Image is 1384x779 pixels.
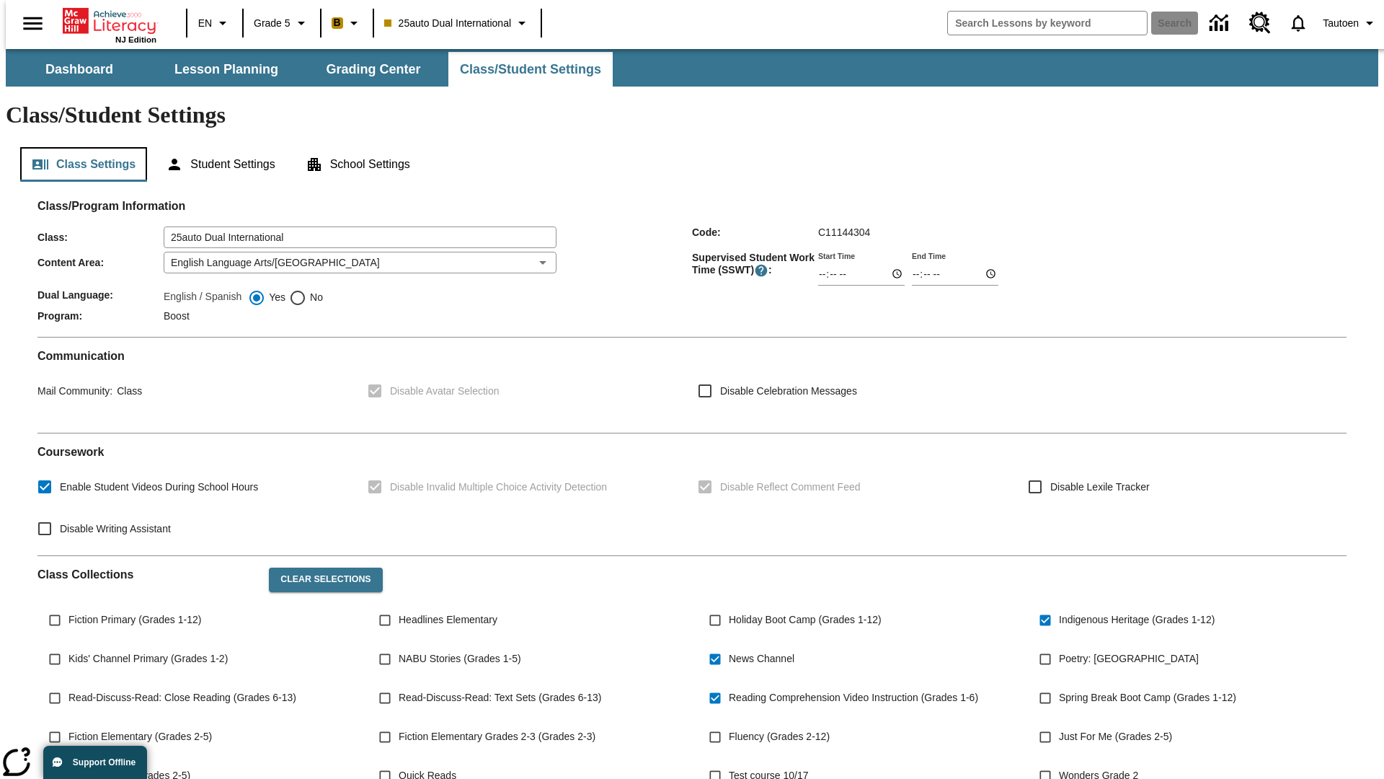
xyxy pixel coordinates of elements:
[37,289,164,301] span: Dual Language :
[164,226,556,248] input: Class
[692,226,818,238] span: Code :
[1241,4,1279,43] a: Resource Center, Will open in new tab
[6,102,1378,128] h1: Class/Student Settings
[154,52,298,87] button: Lesson Planning
[294,147,422,182] button: School Settings
[68,729,212,744] span: Fiction Elementary (Grades 2-5)
[326,61,420,78] span: Grading Center
[154,147,286,182] button: Student Settings
[326,10,368,36] button: Boost Class color is peach. Change class color
[73,757,136,767] span: Support Offline
[390,480,607,495] span: Disable Invalid Multiple Choice Activity Detection
[60,480,258,495] span: Enable Student Videos During School Hours
[20,147,1364,182] div: Class/Student Settings
[1050,480,1150,495] span: Disable Lexile Tracker
[1059,729,1172,744] span: Just For Me (Grades 2-5)
[37,232,164,243] span: Class :
[301,52,445,87] button: Grading Center
[37,310,164,322] span: Program :
[1279,4,1317,42] a: Notifications
[334,14,341,32] span: B
[912,250,946,261] label: End Time
[43,746,147,779] button: Support Offline
[37,349,1347,363] h2: Communication
[37,257,164,268] span: Content Area :
[384,16,511,31] span: 25auto Dual International
[112,385,142,397] span: Class
[37,199,1347,213] h2: Class/Program Information
[729,612,882,628] span: Holiday Boot Camp (Grades 1-12)
[378,10,536,36] button: Class: 25auto Dual International, Select your class
[63,6,156,35] a: Home
[399,651,521,666] span: NABU Stories (Grades 1-5)
[399,612,497,628] span: Headlines Elementary
[248,10,316,36] button: Grade: Grade 5, Select a grade
[45,61,113,78] span: Dashboard
[265,290,285,305] span: Yes
[269,568,382,592] button: Clear Selections
[729,729,830,744] span: Fluency (Grades 2-12)
[720,480,861,495] span: Disable Reflect Comment Feed
[164,289,241,307] label: English / Spanish
[948,12,1147,35] input: search field
[1059,690,1236,705] span: Spring Break Boot Camp (Grades 1-12)
[720,384,857,399] span: Disable Celebration Messages
[1317,10,1384,36] button: Profile/Settings
[6,49,1378,87] div: SubNavbar
[1201,4,1241,43] a: Data Center
[460,61,601,78] span: Class/Student Settings
[164,310,190,322] span: Boost
[692,252,818,278] span: Supervised Student Work Time (SSWT) :
[37,214,1347,325] div: Class/Program Information
[37,445,1347,544] div: Coursework
[754,263,768,278] button: Supervised Student Work Time is the timeframe when students can take LevelSet and when lessons ar...
[399,690,601,705] span: Read-Discuss-Read: Text Sets (Grades 6-13)
[68,651,228,666] span: Kids' Channel Primary (Grades 1-2)
[12,2,54,45] button: Open side menu
[818,250,855,261] label: Start Time
[68,690,296,705] span: Read-Discuss-Read: Close Reading (Grades 6-13)
[448,52,613,87] button: Class/Student Settings
[729,651,794,666] span: News Channel
[1059,651,1199,666] span: Poetry: [GEOGRAPHIC_DATA]
[1059,612,1215,628] span: Indigenous Heritage (Grades 1-12)
[6,52,614,87] div: SubNavbar
[60,521,171,537] span: Disable Writing Assistant
[37,385,112,397] span: Mail Community :
[306,290,323,305] span: No
[818,226,870,238] span: C11144304
[7,52,151,87] button: Dashboard
[1323,16,1359,31] span: Tautoen
[174,61,278,78] span: Lesson Planning
[63,5,156,44] div: Home
[37,445,1347,459] h2: Course work
[20,147,147,182] button: Class Settings
[37,349,1347,421] div: Communication
[729,690,978,705] span: Reading Comprehension Video Instruction (Grades 1-6)
[164,252,556,273] div: English Language Arts/[GEOGRAPHIC_DATA]
[68,612,201,628] span: Fiction Primary (Grades 1-12)
[254,16,290,31] span: Grade 5
[399,729,595,744] span: Fiction Elementary Grades 2-3 (Grades 2-3)
[390,384,500,399] span: Disable Avatar Selection
[192,10,238,36] button: Language: EN, Select a language
[198,16,212,31] span: EN
[115,35,156,44] span: NJ Edition
[37,568,257,581] h2: Class Collections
